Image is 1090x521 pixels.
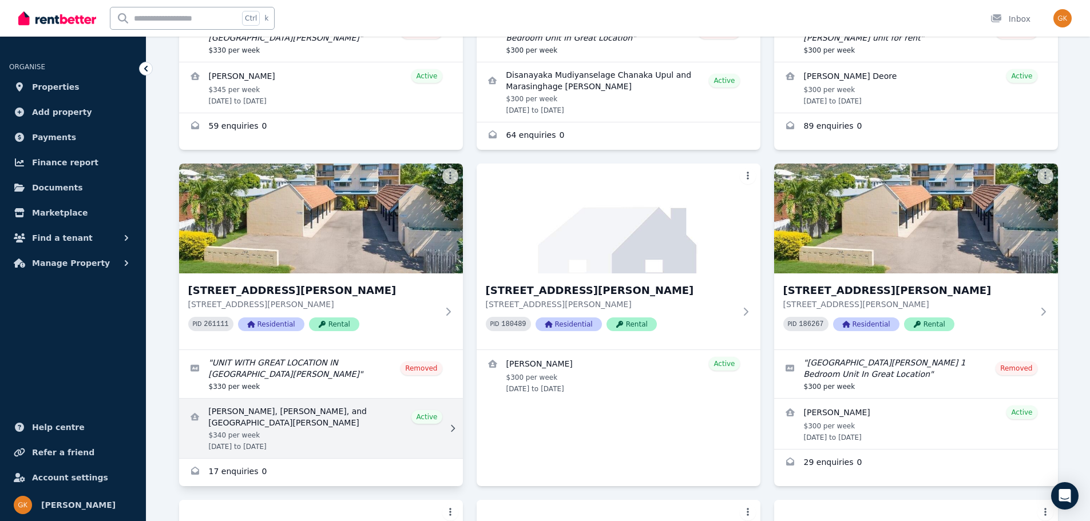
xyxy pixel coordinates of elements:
[204,320,228,328] code: 261111
[740,168,756,184] button: More options
[32,446,94,459] span: Refer a friend
[774,164,1058,349] a: 7/140 Eyre Street, North Ward[STREET_ADDRESS][PERSON_NAME][STREET_ADDRESS][PERSON_NAME]PID 186267...
[9,226,137,249] button: Find a tenant
[18,10,96,27] img: RentBetter
[32,105,92,119] span: Add property
[442,168,458,184] button: More options
[188,299,438,310] p: [STREET_ADDRESS][PERSON_NAME]
[990,13,1030,25] div: Inbox
[9,75,137,98] a: Properties
[774,14,1058,62] a: Edit listing: Clean and Tidy North Ward unit for rent
[309,317,359,331] span: Rental
[740,504,756,520] button: More options
[536,317,602,331] span: Residential
[14,496,32,514] img: Glenn Kenneally
[1037,168,1053,184] button: More options
[9,101,137,124] a: Add property
[32,80,80,94] span: Properties
[477,14,760,62] a: Edit listing: North Ward 1 Bedroom Unit In Great Location
[607,317,657,331] span: Rental
[1053,9,1072,27] img: Glenn Kenneally
[32,471,108,484] span: Account settings
[774,164,1058,273] img: 7/140 Eyre Street, North Ward
[179,14,463,62] a: Edit listing: UNIT WITH GREAT LOCATION IN NORTH WARD
[179,164,463,349] a: 5/140 Eyre Street, North Ward[STREET_ADDRESS][PERSON_NAME][STREET_ADDRESS][PERSON_NAME]PID 261111...
[904,317,954,331] span: Rental
[32,130,76,144] span: Payments
[486,299,735,310] p: [STREET_ADDRESS][PERSON_NAME]
[179,399,463,458] a: View details for Kalyan Karki, Ishwari khadka karki, and Pristina Karki
[32,420,85,434] span: Help centre
[9,416,137,439] a: Help centre
[32,206,88,220] span: Marketplace
[264,14,268,23] span: k
[179,459,463,486] a: Enquiries for 5/140 Eyre Street, North Ward
[9,176,137,199] a: Documents
[9,441,137,464] a: Refer a friend
[9,201,137,224] a: Marketplace
[9,63,45,71] span: ORGANISE
[774,399,1058,449] a: View details for Heath Gilbert
[179,164,463,273] img: 5/140 Eyre Street, North Ward
[486,283,735,299] h3: [STREET_ADDRESS][PERSON_NAME]
[193,321,202,327] small: PID
[9,252,137,275] button: Manage Property
[774,450,1058,477] a: Enquiries for 7/140 Eyre Street, North Ward
[179,113,463,141] a: Enquiries for 2/140 Eyre St, North Ward
[238,317,304,331] span: Residential
[188,283,438,299] h3: [STREET_ADDRESS][PERSON_NAME]
[477,350,760,400] a: View details for Jonathan Brookes
[1037,504,1053,520] button: More options
[41,498,116,512] span: [PERSON_NAME]
[799,320,823,328] code: 186267
[32,181,83,194] span: Documents
[477,122,760,150] a: Enquiries for 3/140 Eyre Street, North Ward
[783,299,1033,310] p: [STREET_ADDRESS][PERSON_NAME]
[833,317,899,331] span: Residential
[501,320,526,328] code: 180489
[490,321,500,327] small: PID
[1051,482,1079,510] div: Open Intercom Messenger
[774,350,1058,398] a: Edit listing: North Ward 1 Bedroom Unit In Great Location
[9,151,137,174] a: Finance report
[32,256,110,270] span: Manage Property
[32,231,93,245] span: Find a tenant
[788,321,797,327] small: PID
[32,156,98,169] span: Finance report
[477,164,760,273] img: 6/140 Eyre St, North Ward
[774,113,1058,141] a: Enquiries for 4/140 Eyre Street, North Ward
[783,283,1033,299] h3: [STREET_ADDRESS][PERSON_NAME]
[442,504,458,520] button: More options
[179,350,463,398] a: Edit listing: UNIT WITH GREAT LOCATION IN NORTH WARD
[9,126,137,149] a: Payments
[9,466,137,489] a: Account settings
[179,62,463,113] a: View details for Annabel Leech
[477,62,760,122] a: View details for Disanayaka Mudiyanselage Chanaka Upul and Marasinghage Nilakshi Niroopika
[774,62,1058,113] a: View details for Pranali Deore
[242,11,260,26] span: Ctrl
[477,164,760,349] a: 6/140 Eyre St, North Ward[STREET_ADDRESS][PERSON_NAME][STREET_ADDRESS][PERSON_NAME]PID 180489Resi...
